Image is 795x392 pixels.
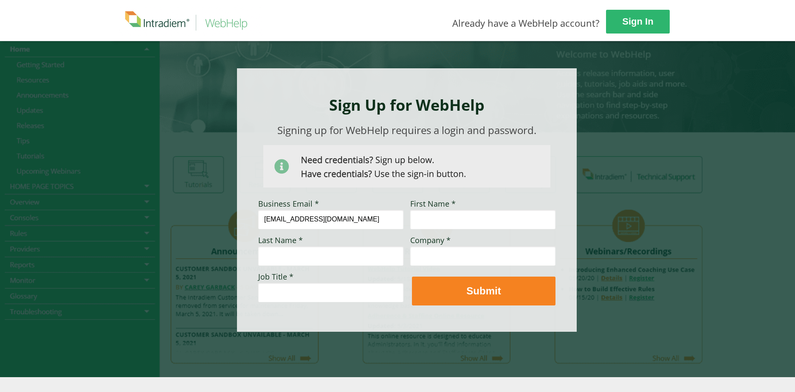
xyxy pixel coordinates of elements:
[606,10,670,34] a: Sign In
[329,95,485,115] strong: Sign Up for WebHelp
[410,199,456,209] span: First Name *
[466,285,501,297] strong: Submit
[452,17,600,29] span: Already have a WebHelp account?
[412,277,555,305] button: Submit
[622,16,653,27] strong: Sign In
[277,123,536,137] span: Signing up for WebHelp requires a login and password.
[258,235,303,245] span: Last Name *
[263,145,550,188] img: Need Credentials? Sign up below. Have Credentials? Use the sign-in button.
[410,235,451,245] span: Company *
[258,199,319,209] span: Business Email *
[258,272,293,282] span: Job Title *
